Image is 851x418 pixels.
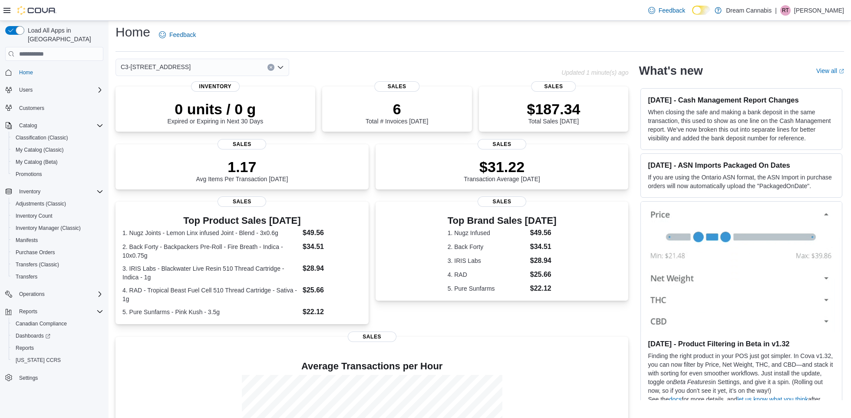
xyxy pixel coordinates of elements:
a: Manifests [12,235,41,245]
a: Classification (Classic) [12,133,72,143]
span: Transfers [16,273,37,280]
dt: 3. IRIS Labs - Blackwater Live Resin 510 Thread Cartridge - Indica - 1g [122,264,299,282]
button: Operations [16,289,48,299]
dt: 3. IRIS Labs [448,256,527,265]
a: View allExternal link [816,67,844,74]
span: Adjustments (Classic) [16,200,66,207]
span: My Catalog (Classic) [12,145,103,155]
dt: 4. RAD - Tropical Beast Fuel Cell 510 Thread Cartridge - Sativa - 1g [122,286,299,303]
button: Home [2,66,107,79]
span: My Catalog (Beta) [16,159,58,166]
button: Reports [16,306,41,317]
span: Sales [218,196,266,207]
span: Catalog [16,120,103,131]
span: Inventory Count [16,212,53,219]
dt: 1. Nugz Infused [448,229,527,237]
dt: 2. Back Forty [448,242,527,251]
div: Transaction Average [DATE] [464,158,540,182]
a: Dashboards [12,331,54,341]
button: Inventory [16,186,44,197]
img: Cova [17,6,56,15]
p: When closing the safe and making a bank deposit in the same transaction, this used to show as one... [648,108,835,143]
span: C3-[STREET_ADDRESS] [121,62,191,72]
a: My Catalog (Beta) [12,157,61,167]
div: Total Sales [DATE] [527,100,581,125]
dt: 2. Back Forty - Backpackers Pre-Roll - Fire Breath - Indica - 10x0.75g [122,242,299,260]
span: [US_STATE] CCRS [16,357,61,364]
p: $187.34 [527,100,581,118]
span: Purchase Orders [12,247,103,258]
p: Dream Cannabis [726,5,772,16]
h3: [DATE] - ASN Imports Packaged On Dates [648,161,835,169]
button: Catalog [2,119,107,132]
button: Catalog [16,120,40,131]
p: Finding the right product in your POS just got simpler. In Cova v1.32, you can now filter by Pric... [648,352,835,395]
span: Sales [218,139,266,149]
button: Canadian Compliance [9,318,107,330]
span: Operations [19,291,45,298]
a: Transfers (Classic) [12,259,63,270]
h3: [DATE] - Product Filtering in Beta in v1.32 [648,339,835,348]
dd: $25.66 [530,269,557,280]
a: Transfers [12,272,41,282]
span: Sales [478,196,526,207]
span: Home [19,69,33,76]
span: Load All Apps in [GEOGRAPHIC_DATA] [24,26,103,43]
dd: $49.56 [530,228,557,238]
dd: $28.94 [303,263,362,274]
span: Inventory [19,188,40,195]
h2: What's new [639,64,703,78]
button: Transfers [9,271,107,283]
a: Purchase Orders [12,247,59,258]
span: Sales [374,81,419,92]
input: Dark Mode [692,6,710,15]
h3: Top Brand Sales [DATE] [448,216,557,226]
span: My Catalog (Classic) [16,146,64,153]
a: Customers [16,103,48,113]
button: Clear input [267,64,274,71]
button: My Catalog (Classic) [9,144,107,156]
button: Adjustments (Classic) [9,198,107,210]
dd: $49.56 [303,228,362,238]
div: Expired or Expiring in Next 30 Days [167,100,263,125]
dd: $22.12 [530,283,557,294]
a: Adjustments (Classic) [12,199,69,209]
span: Canadian Compliance [16,320,67,327]
span: RT [782,5,789,16]
button: Open list of options [277,64,284,71]
button: Reports [9,342,107,354]
dd: $28.94 [530,255,557,266]
span: Settings [19,375,38,382]
span: Adjustments (Classic) [12,199,103,209]
h3: [DATE] - Cash Management Report Changes [648,96,835,104]
p: | [775,5,777,16]
span: Inventory [16,186,103,197]
button: Settings [2,372,107,384]
span: Reports [16,306,103,317]
p: 0 units / 0 g [167,100,263,118]
a: Feedback [645,2,689,19]
em: Beta Features [673,378,711,385]
span: Classification (Classic) [12,133,103,143]
span: Customers [16,102,103,113]
a: Promotions [12,169,46,179]
dd: $34.51 [303,242,362,252]
button: Users [16,85,36,95]
span: Sales [348,332,396,342]
a: [US_STATE] CCRS [12,355,64,365]
button: Customers [2,101,107,114]
span: Inventory [191,81,240,92]
a: My Catalog (Classic) [12,145,67,155]
p: 1.17 [196,158,288,176]
p: Updated 1 minute(s) ago [561,69,628,76]
div: Total # Invoices [DATE] [366,100,428,125]
span: Customers [19,105,44,112]
button: Users [2,84,107,96]
button: Inventory Count [9,210,107,222]
button: My Catalog (Beta) [9,156,107,168]
span: Manifests [16,237,38,244]
button: Inventory [2,186,107,198]
dt: 5. Pure Sunfarms [448,284,527,293]
a: Feedback [155,26,199,43]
